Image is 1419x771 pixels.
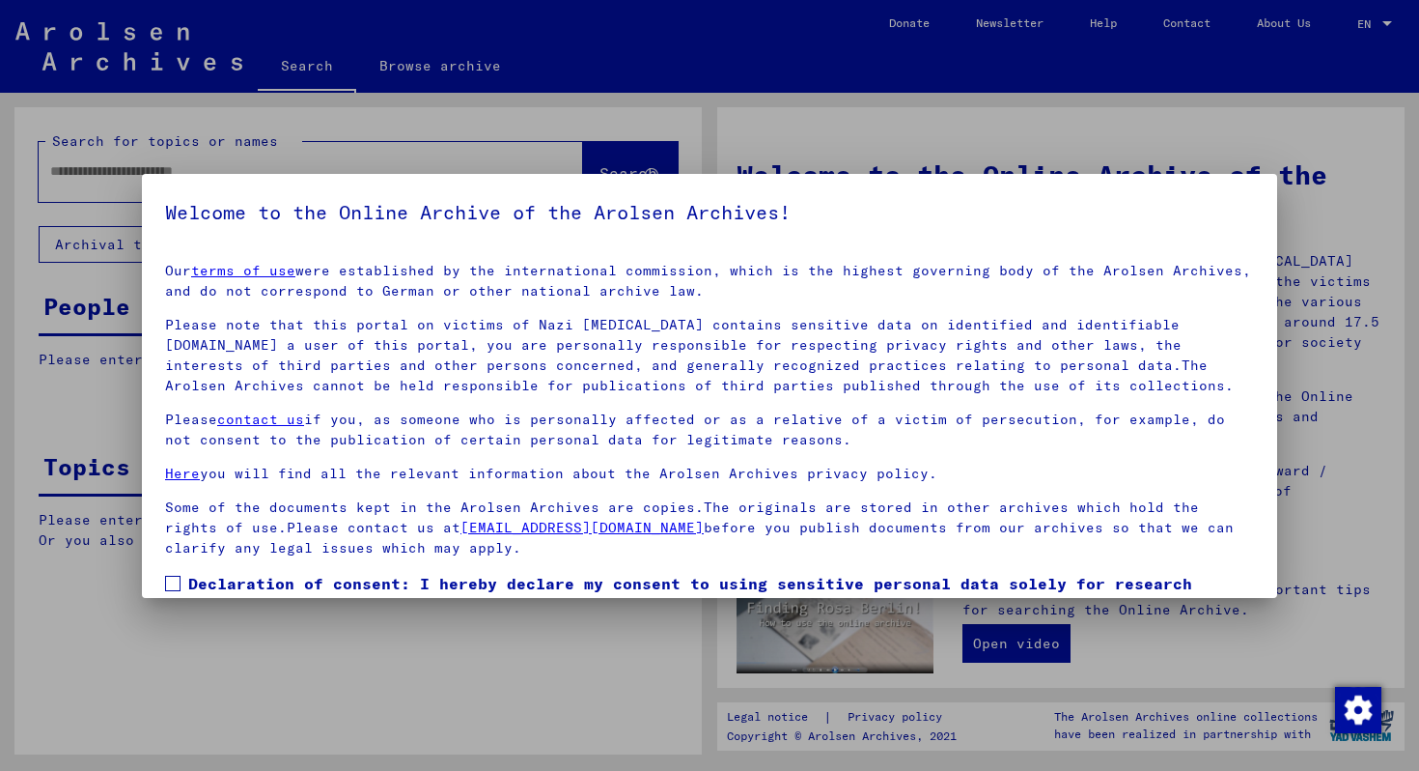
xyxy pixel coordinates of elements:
h5: Welcome to the Online Archive of the Arolsen Archives! [165,197,1254,228]
p: Please note that this portal on victims of Nazi [MEDICAL_DATA] contains sensitive data on identif... [165,315,1254,396]
p: Our were established by the international commission, which is the highest governing body of the ... [165,261,1254,301]
a: [EMAIL_ADDRESS][DOMAIN_NAME] [460,519,704,536]
p: Please if you, as someone who is personally affected or as a relative of a victim of persecution,... [165,410,1254,450]
a: contact us [217,411,304,428]
span: Declaration of consent: I hereby declare my consent to using sensitive personal data solely for r... [188,572,1254,642]
img: Change consent [1335,687,1381,733]
a: terms of use [191,262,295,279]
p: Some of the documents kept in the Arolsen Archives are copies.The originals are stored in other a... [165,498,1254,558]
a: Here [165,465,200,482]
p: you will find all the relevant information about the Arolsen Archives privacy policy. [165,464,1254,484]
